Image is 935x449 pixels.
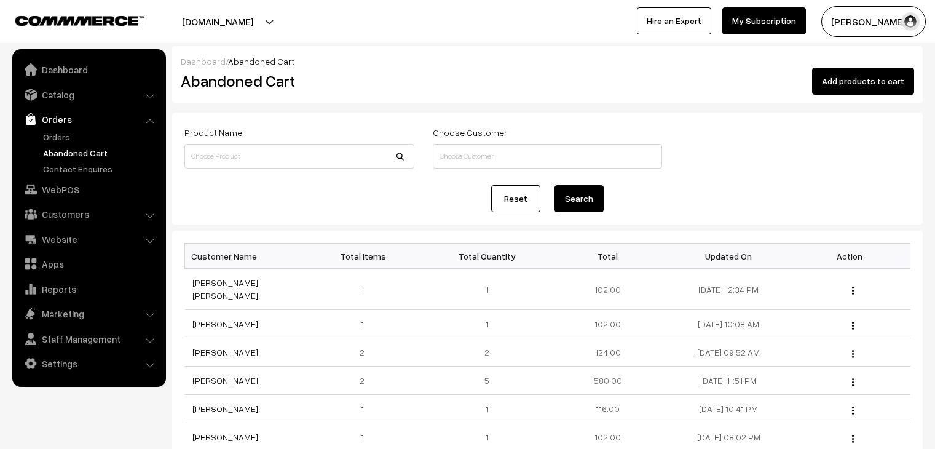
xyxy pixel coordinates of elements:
[554,185,604,212] button: Search
[547,395,668,423] td: 116.00
[821,6,926,37] button: [PERSON_NAME]…
[228,56,294,66] span: Abandoned Cart
[789,244,910,269] th: Action
[181,71,413,90] h2: Abandoned Cart
[15,228,162,250] a: Website
[40,130,162,143] a: Orders
[427,338,548,367] td: 2
[433,126,507,139] label: Choose Customer
[192,347,258,357] a: [PERSON_NAME]
[427,367,548,395] td: 5
[185,244,306,269] th: Customer Name
[547,338,668,367] td: 124.00
[15,278,162,300] a: Reports
[15,303,162,325] a: Marketing
[306,367,427,395] td: 2
[192,432,258,442] a: [PERSON_NAME]
[15,352,162,375] a: Settings
[15,16,144,25] img: COMMMERCE
[139,6,296,37] button: [DOMAIN_NAME]
[852,378,854,386] img: Menu
[15,58,162,81] a: Dashboard
[192,319,258,329] a: [PERSON_NAME]
[427,395,548,423] td: 1
[181,55,914,68] div: /
[306,338,427,367] td: 2
[637,7,711,34] a: Hire an Expert
[192,277,258,301] a: [PERSON_NAME] [PERSON_NAME]
[852,407,854,415] img: Menu
[15,12,123,27] a: COMMMERCE
[306,244,427,269] th: Total Items
[184,126,242,139] label: Product Name
[427,310,548,338] td: 1
[901,12,920,31] img: user
[433,144,663,169] input: Choose Customer
[547,269,668,310] td: 102.00
[40,162,162,175] a: Contact Enquires
[852,287,854,295] img: Menu
[491,185,540,212] a: Reset
[184,144,414,169] input: Choose Product
[306,395,427,423] td: 1
[15,84,162,106] a: Catalog
[15,108,162,130] a: Orders
[668,244,789,269] th: Updated On
[15,253,162,275] a: Apps
[15,203,162,225] a: Customers
[306,269,427,310] td: 1
[852,350,854,358] img: Menu
[668,269,789,310] td: [DATE] 12:34 PM
[427,244,548,269] th: Total Quantity
[812,68,914,95] button: Add products to cart
[15,178,162,201] a: WebPOS
[547,310,668,338] td: 102.00
[40,146,162,159] a: Abandoned Cart
[181,56,226,66] a: Dashboard
[722,7,806,34] a: My Subscription
[192,403,258,414] a: [PERSON_NAME]
[852,322,854,330] img: Menu
[192,375,258,386] a: [PERSON_NAME]
[306,310,427,338] td: 1
[427,269,548,310] td: 1
[668,310,789,338] td: [DATE] 10:08 AM
[15,328,162,350] a: Staff Management
[668,395,789,423] td: [DATE] 10:41 PM
[668,367,789,395] td: [DATE] 11:51 PM
[668,338,789,367] td: [DATE] 09:52 AM
[547,367,668,395] td: 580.00
[852,435,854,443] img: Menu
[547,244,668,269] th: Total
